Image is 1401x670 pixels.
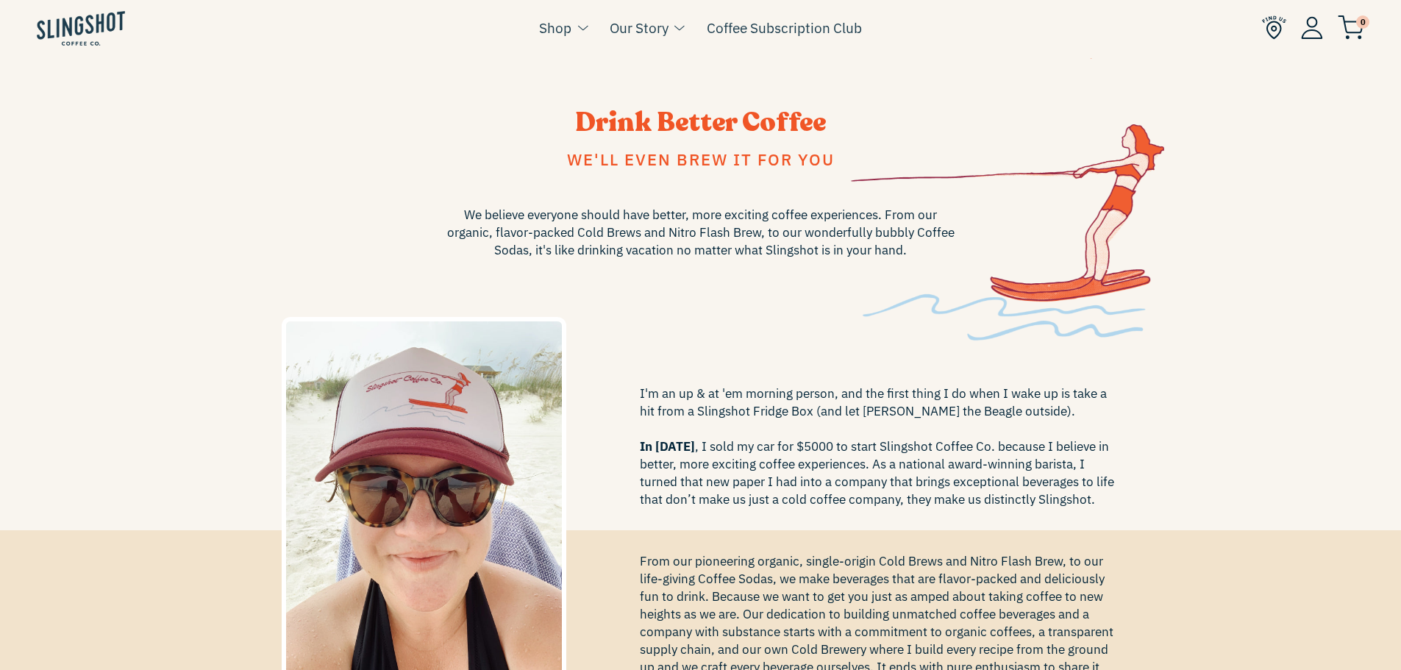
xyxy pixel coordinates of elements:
span: We believe everyone should have better, more exciting coffee experiences. From our organic, flavo... [443,206,958,259]
a: Shop [539,17,571,39]
a: Our Story [610,17,669,39]
span: I'm an up & at 'em morning person, and the first thing I do when I wake up is take a hit from a S... [640,385,1120,508]
span: We'll even brew it for you [567,149,835,170]
span: In [DATE] [640,438,695,455]
img: cart [1338,15,1364,40]
img: skiabout-1636558702133_426x.png [851,58,1164,341]
img: Find Us [1262,15,1286,40]
span: 0 [1356,15,1369,29]
a: Coffee Subscription Club [707,17,862,39]
span: Drink Better Coffee [575,104,826,140]
img: Account [1301,16,1323,39]
a: 0 [1338,19,1364,37]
